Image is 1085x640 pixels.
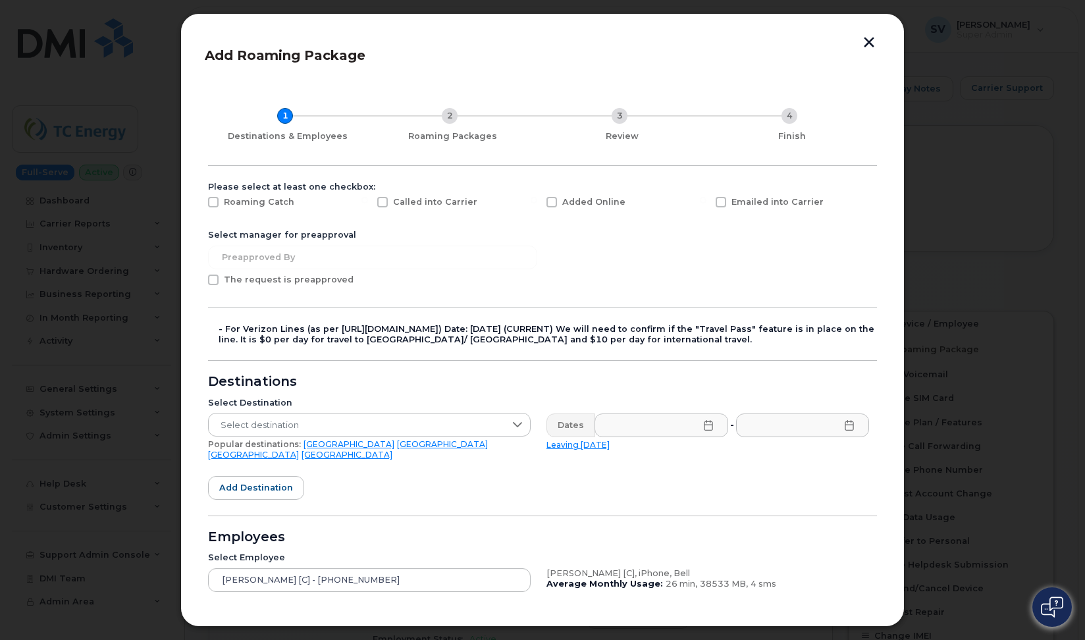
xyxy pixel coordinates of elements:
span: Add Roaming Package [205,47,365,63]
span: The request is preapproved [224,275,354,284]
div: 4 [781,108,797,124]
div: Select Employee [208,552,531,563]
div: - For Verizon Lines (as per [URL][DOMAIN_NAME]) Date: [DATE] (CURRENT) We will need to confirm if... [219,324,877,344]
span: 4 sms [751,579,776,589]
div: Select Destination [208,398,531,408]
div: 3 [612,108,627,124]
a: Leaving [DATE] [546,440,610,450]
input: Preapproved by [208,246,537,269]
div: - [728,413,737,437]
span: Added Online [562,197,625,207]
span: 38533 MB, [700,579,748,589]
input: Search device [208,568,531,592]
b: Average Monthly Usage: [546,579,663,589]
div: 2 [442,108,458,124]
a: [GEOGRAPHIC_DATA] [304,439,394,449]
span: Popular destinations: [208,439,301,449]
span: Roaming Catch [224,197,294,207]
div: Please select at least one checkbox: [208,182,877,192]
span: 26 min, [666,579,697,589]
div: Review [542,131,702,142]
a: [GEOGRAPHIC_DATA] [397,439,488,449]
div: Roaming Packages [373,131,532,142]
span: Emailed into Carrier [731,197,824,207]
div: Destinations [208,377,877,387]
input: Please fill out this field [595,413,728,437]
span: Add destination [219,481,293,494]
input: Added Online [531,197,537,203]
div: [PERSON_NAME] [C], iPhone, Bell [546,568,869,579]
div: Employees [208,532,877,543]
img: Open chat [1041,597,1063,618]
span: Select destination [209,413,505,437]
input: Emailed into Carrier [700,197,706,203]
span: Called into Carrier [393,197,477,207]
a: [GEOGRAPHIC_DATA] [302,450,392,460]
input: Called into Carrier [361,197,368,203]
div: Finish [712,131,872,142]
input: Please fill out this field [736,413,870,437]
button: Add destination [208,476,304,500]
div: Select manager for preapproval [208,230,877,240]
a: [GEOGRAPHIC_DATA] [208,450,299,460]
